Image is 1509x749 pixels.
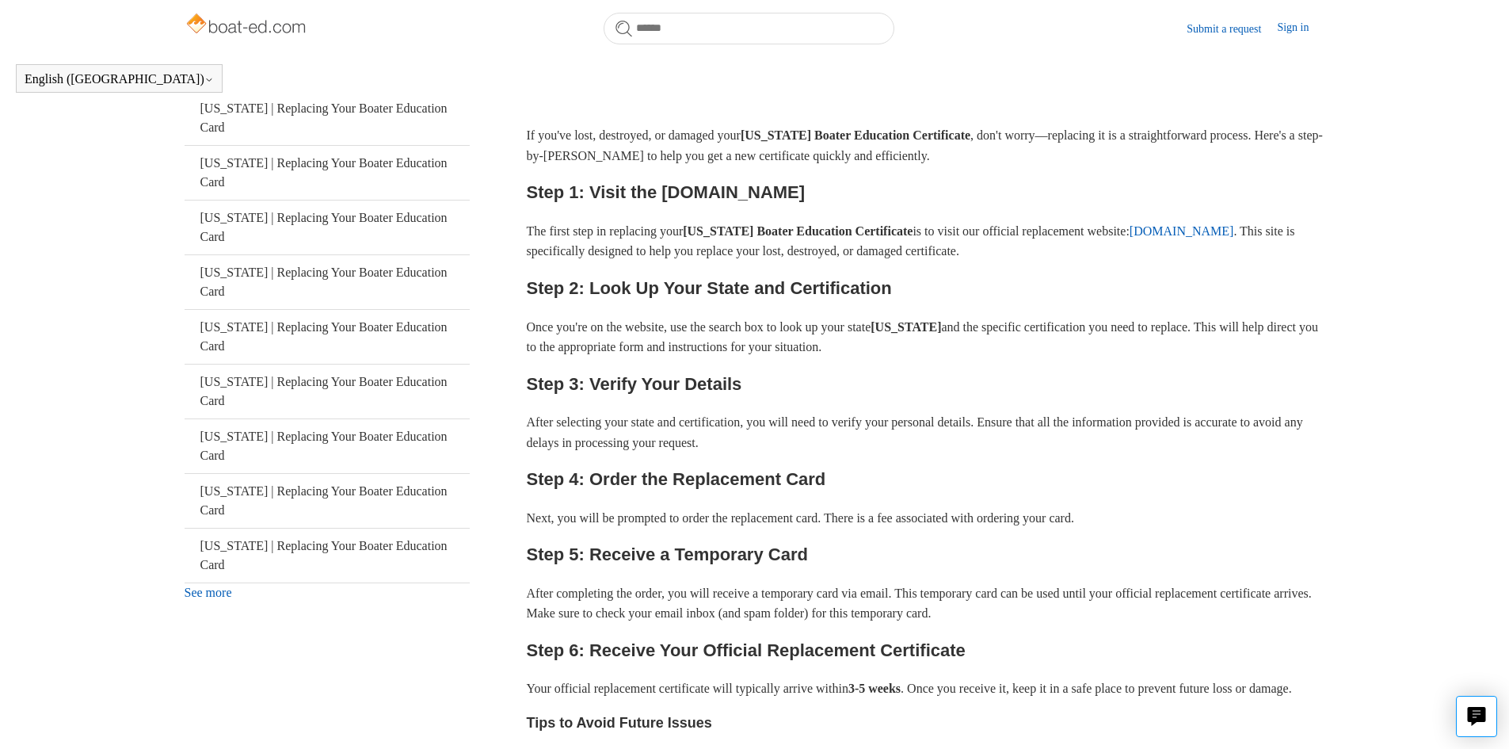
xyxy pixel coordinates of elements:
h2: Step 6: Receive Your Official Replacement Certificate [527,636,1325,664]
p: Once you're on the website, use the search box to look up your state and the specific certificati... [527,317,1325,357]
a: Sign in [1277,19,1324,38]
h2: Step 4: Order the Replacement Card [527,465,1325,493]
a: Submit a request [1187,21,1277,37]
h3: Tips to Avoid Future Issues [527,712,1325,735]
p: If you've lost, destroyed, or damaged your , don't worry—replacing it is a straightforward proces... [527,125,1325,166]
a: [US_STATE] | Replacing Your Boater Education Card [185,255,470,309]
button: English ([GEOGRAPHIC_DATA]) [25,72,214,86]
strong: [US_STATE] Boater Education Certificate [741,128,970,142]
p: Your official replacement certificate will typically arrive within . Once you receive it, keep it... [527,678,1325,699]
h2: Step 3: Verify Your Details [527,370,1325,398]
a: [US_STATE] | Replacing Your Boater Education Card [185,91,470,145]
a: [DOMAIN_NAME] [1130,224,1234,238]
a: [US_STATE] | Replacing Your Boater Education Card [185,474,470,528]
a: [US_STATE] | Replacing Your Boater Education Card [185,201,470,254]
a: [US_STATE] | Replacing Your Boater Education Card [185,419,470,473]
p: Next, you will be prompted to order the replacement card. There is a fee associated with ordering... [527,508,1325,529]
a: See more [185,586,232,599]
strong: [US_STATE] [871,320,941,334]
strong: [US_STATE] Boater Education Certificate [683,224,913,238]
h2: Step 1: Visit the [DOMAIN_NAME] [527,178,1325,206]
h2: Step 2: Look Up Your State and Certification [527,274,1325,302]
a: [US_STATE] | Replacing Your Boater Education Card [185,365,470,418]
a: [US_STATE] | Replacing Your Boater Education Card [185,146,470,200]
button: Live chat [1456,696,1497,737]
a: [US_STATE] | Replacing Your Boater Education Card [185,310,470,364]
strong: 3-5 weeks [848,682,901,695]
a: [US_STATE] | Replacing Your Boater Education Card [185,529,470,583]
p: After selecting your state and certification, you will need to verify your personal details. Ensu... [527,412,1325,453]
input: Search [604,13,894,44]
img: Boat-Ed Help Center home page [185,10,311,41]
h2: Step 5: Receive a Temporary Card [527,541,1325,568]
p: The first step in replacing your is to visit our official replacement website: . This site is spe... [527,221,1325,262]
p: After completing the order, you will receive a temporary card via email. This temporary card can ... [527,583,1325,624]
